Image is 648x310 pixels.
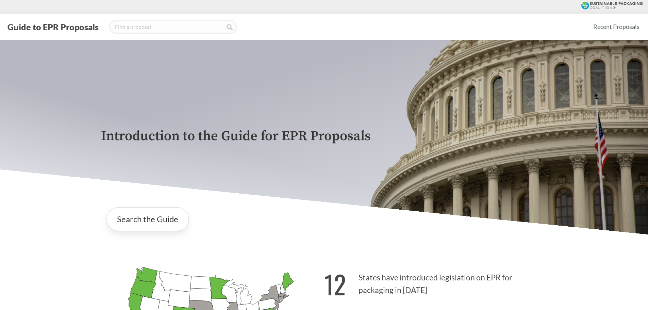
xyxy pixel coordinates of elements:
[324,265,346,303] strong: 12
[324,261,547,303] p: States have introduced legislation on EPR for packaging in [DATE]
[590,19,643,34] a: Recent Proposals
[5,21,101,32] button: Guide to EPR Proposals
[109,20,237,34] input: Find a proposal
[106,207,189,231] a: Search the Guide
[101,129,547,144] p: Introduction to the Guide for EPR Proposals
